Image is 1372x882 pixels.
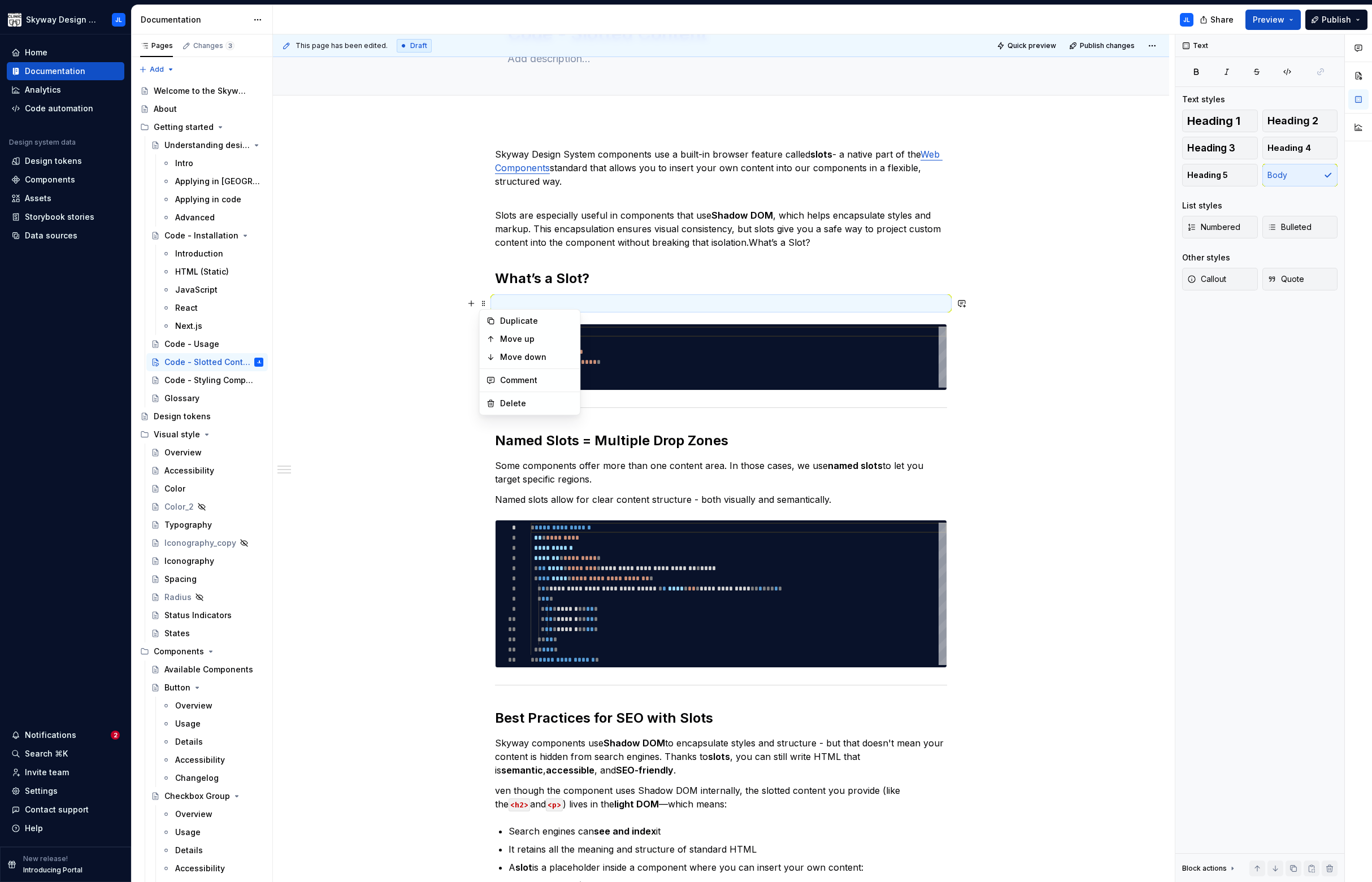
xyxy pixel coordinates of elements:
a: Details [157,733,268,751]
div: Applying in [GEOGRAPHIC_DATA] [175,176,261,187]
div: Understanding design tokens [164,140,250,151]
a: Overview [157,697,268,715]
div: Block actions [1182,861,1237,876]
a: JavaScript [157,281,268,299]
button: Help [7,819,124,837]
div: Details [175,845,203,856]
a: Components [7,171,124,189]
div: Overview [164,447,202,458]
div: Details [175,736,203,748]
div: Home [25,47,47,58]
div: Iconography_copy [164,537,236,549]
div: Search ⌘K [25,748,68,759]
a: Checkbox Group [146,787,268,805]
span: Heading 2 [1267,115,1318,127]
div: Visual style [154,429,200,440]
p: Named slots allow for clear content structure - both visually and semantically. [495,493,947,506]
a: HTML (Static) [157,263,268,281]
div: Documentation [25,66,85,77]
p: Introducing Portal [23,866,83,875]
div: Text styles [1182,94,1225,105]
div: Intro [175,158,193,169]
a: Overview [157,805,268,823]
strong: slots [810,149,832,160]
span: Callout [1187,273,1226,285]
div: Getting started [154,121,214,133]
span: Draft [410,41,427,50]
div: Design tokens [25,155,82,167]
span: Quote [1267,273,1304,285]
div: Storybook stories [25,211,94,223]
a: Code - Styling Components [146,371,268,389]
button: Callout [1182,268,1258,290]
a: Available Components [146,661,268,679]
div: Color_2 [164,501,194,512]
button: Heading 2 [1262,110,1338,132]
a: Iconography_copy [146,534,268,552]
a: About [136,100,268,118]
button: Share [1194,10,1241,30]
div: Typography [164,519,212,531]
span: Publish changes [1080,41,1135,50]
a: Storybook stories [7,208,124,226]
strong: Shadow DOM [603,737,665,749]
a: Design tokens [136,407,268,425]
div: Status Indicators [164,610,232,621]
a: Changelog [157,769,268,787]
p: New release! [23,854,68,863]
a: Accessibility [157,751,268,769]
span: Numbered [1187,221,1240,233]
div: Invite team [25,767,69,778]
div: Getting started [136,118,268,136]
a: Applying in [GEOGRAPHIC_DATA] [157,172,268,190]
a: Radius [146,588,268,606]
div: Skyway Design System [26,14,98,25]
p: Some components offer more than one content area. In those cases, we use to let you target specif... [495,459,947,486]
a: Usage [157,715,268,733]
div: JL [115,15,122,24]
span: 2 [111,731,120,740]
span: This page has been edited. [296,41,388,50]
div: Usage [175,827,201,838]
button: Numbered [1182,216,1258,238]
div: Applying in code [175,194,241,205]
div: Code - Slotted Content [164,357,252,368]
div: Iconography [164,555,214,567]
h2: Named Slots = Multiple Drop Zones [495,432,947,450]
div: HTML (Static) [175,266,229,277]
button: Heading 1 [1182,110,1258,132]
div: Analytics [25,84,61,95]
code: <h2> [509,798,530,811]
span: Bulleted [1267,221,1312,233]
span: Heading 4 [1267,142,1311,154]
div: Spacing [164,573,197,585]
div: Checkbox Group [164,790,230,802]
div: Welcome to the Skyway Design System! [154,85,247,97]
div: Code - Styling Components [164,375,258,386]
div: Radius [164,592,192,603]
div: Code - Installation [164,230,238,241]
div: Accessibility [164,465,214,476]
div: Color [164,483,185,494]
a: Color [146,480,268,498]
span: Heading 5 [1187,170,1228,181]
span: 3 [225,41,235,50]
div: Delete [500,398,574,409]
button: Preview [1245,10,1301,30]
button: Contact support [7,801,124,819]
div: Move down [500,351,574,363]
div: Contact support [25,804,89,815]
a: Introduction [157,245,268,263]
div: Introduction [175,248,223,259]
a: Design tokens [7,152,124,170]
button: Quote [1262,268,1338,290]
button: Skyway Design SystemJL [2,7,129,32]
div: JavaScript [175,284,218,296]
a: Intro [157,154,268,172]
a: React [157,299,268,317]
div: Overview [175,700,212,711]
strong: slot [515,862,532,873]
strong: Shadow DOM [711,210,773,221]
button: Publish changes [1066,38,1140,54]
button: Heading 3 [1182,137,1258,159]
